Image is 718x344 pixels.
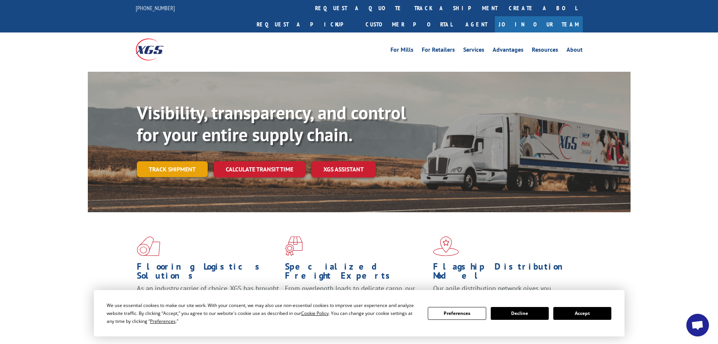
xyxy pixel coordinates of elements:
a: Customer Portal [360,16,458,32]
div: We use essential cookies to make our site work. With your consent, we may also use non-essential ... [107,301,419,325]
a: Join Our Team [495,16,583,32]
span: Our agile distribution network gives you nationwide inventory management on demand. [433,284,572,302]
img: xgs-icon-focused-on-flooring-red [285,236,303,256]
button: Preferences [428,307,486,320]
div: Cookie Consent Prompt [94,290,625,336]
div: Open chat [686,314,709,336]
a: Agent [458,16,495,32]
span: As an industry carrier of choice, XGS has brought innovation and dedication to flooring logistics... [137,284,279,311]
a: XGS ASSISTANT [311,161,376,177]
a: Calculate transit time [214,161,305,177]
a: For Mills [390,47,413,55]
h1: Flooring Logistics Solutions [137,262,279,284]
img: xgs-icon-flagship-distribution-model-red [433,236,459,256]
a: Request a pickup [251,16,360,32]
h1: Flagship Distribution Model [433,262,576,284]
span: Cookie Policy [301,310,329,316]
a: For Retailers [422,47,455,55]
a: Services [463,47,484,55]
button: Decline [491,307,549,320]
a: Advantages [493,47,524,55]
a: Track shipment [137,161,208,177]
a: Resources [532,47,558,55]
img: xgs-icon-total-supply-chain-intelligence-red [137,236,160,256]
p: From overlength loads to delicate cargo, our experienced staff knows the best way to move your fr... [285,284,427,318]
span: Preferences [150,318,176,324]
h1: Specialized Freight Experts [285,262,427,284]
b: Visibility, transparency, and control for your entire supply chain. [137,101,406,146]
a: About [566,47,583,55]
button: Accept [553,307,611,320]
a: [PHONE_NUMBER] [136,4,175,12]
